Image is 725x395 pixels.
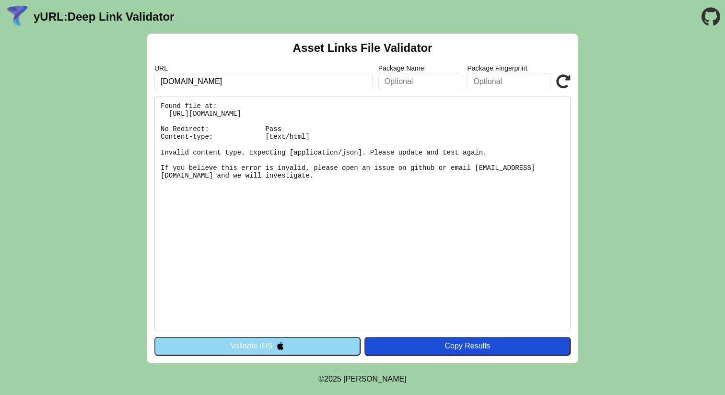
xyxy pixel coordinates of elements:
[378,64,462,72] label: Package Name
[34,10,174,24] a: yURL:Deep Link Validator
[293,41,433,55] h2: Asset Links File Validator
[467,64,550,72] label: Package Fingerprint
[276,342,284,350] img: appleIcon.svg
[343,375,407,383] a: Michael Ibragimchayev's Personal Site
[369,342,566,350] div: Copy Results
[5,4,30,29] img: yURL Logo
[154,73,373,90] input: Required
[154,64,373,72] label: URL
[364,337,571,355] button: Copy Results
[154,337,361,355] button: Validate iOS
[318,363,406,395] footer: ©
[324,375,341,383] span: 2025
[378,73,462,90] input: Optional
[154,96,571,331] pre: Found file at: [URL][DOMAIN_NAME] No Redirect: Pass Content-type: [text/html] Invalid content typ...
[467,73,550,90] input: Optional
